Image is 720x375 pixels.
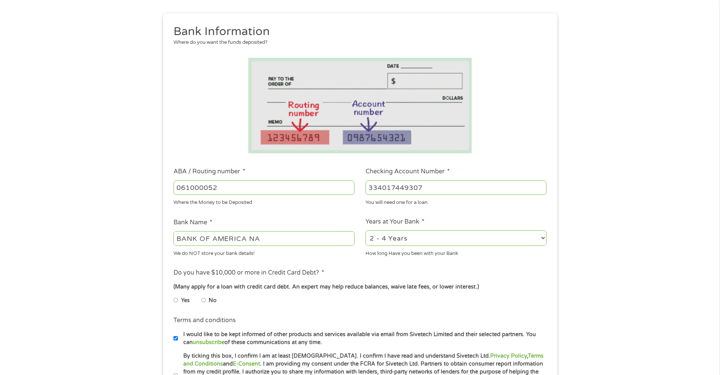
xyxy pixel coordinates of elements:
[173,219,212,227] label: Bank Name
[193,339,225,346] a: unsubscribe
[173,283,546,291] div: (Many apply for a loan with credit card debt. An expert may help reduce balances, waive late fees...
[173,269,324,277] label: Do you have $10,000 or more in Credit Card Debt?
[178,330,549,347] label: I would like to be kept informed of other products and services available via email from Sivetech...
[365,218,424,226] label: Years at Your Bank
[209,296,217,305] label: No
[490,353,527,359] a: Privacy Policy
[173,247,355,257] div: We do NOT store your bank details!
[365,196,547,207] div: You will need one for a loan.
[183,353,543,367] a: Terms and Conditions
[173,39,541,46] div: Where do you want the funds deposited?
[173,24,541,39] h2: Bank Information
[365,168,450,176] label: Checking Account Number
[181,296,190,305] label: Yes
[365,247,547,257] div: How long Have you been with your Bank
[233,361,260,367] a: E-Consent
[173,168,245,176] label: ABA / Routing number
[173,181,355,195] input: 263177916
[248,58,472,153] img: Routing number location
[173,196,355,207] div: Where the Money to be Deposited
[173,316,236,324] label: Terms and conditions
[365,181,547,195] input: 345634636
